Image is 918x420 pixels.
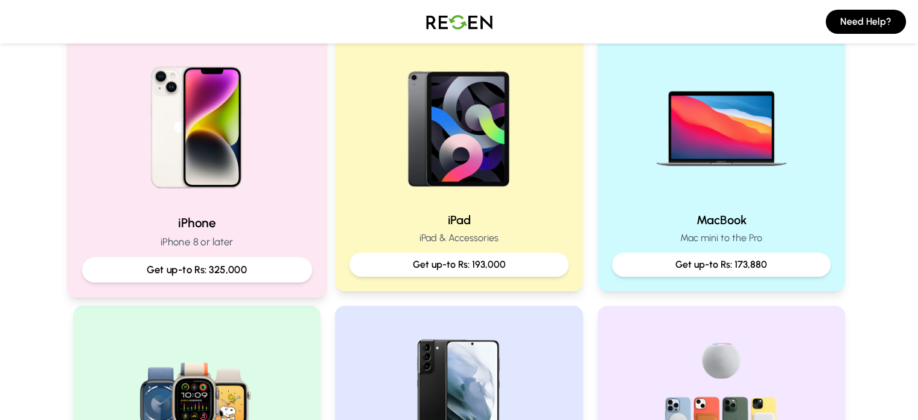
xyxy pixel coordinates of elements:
p: Get up-to Rs: 325,000 [92,262,301,277]
p: iPad & Accessories [349,231,569,245]
h2: MacBook [612,212,831,228]
p: iPhone 8 or later [81,234,311,250]
img: iPhone [115,42,278,204]
h2: iPhone [81,214,311,231]
button: Need Help? [826,10,906,34]
img: Logo [417,5,502,39]
h2: iPad [349,212,569,228]
p: Get up-to Rs: 173,880 [622,257,821,272]
img: MacBook [644,47,798,202]
img: iPad [381,47,536,202]
p: Get up-to Rs: 193,000 [359,257,559,272]
p: Mac mini to the Pro [612,231,831,245]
